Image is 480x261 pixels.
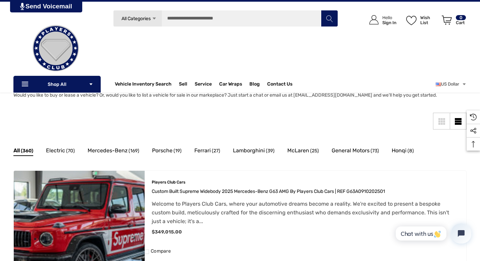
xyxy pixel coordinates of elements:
a: Custom Built Supreme Widebody 2025 Mercedes-Benz G63 AMG by Players Club Cars | REF G63A091020250... [152,188,459,196]
a: Button Go To Sub Category Electric [46,146,75,157]
a: USD [436,77,467,91]
svg: Review Your Cart [442,15,452,25]
span: Honqi [392,146,406,155]
span: $349,015.00 [152,229,182,235]
span: Ferrari [194,146,211,155]
svg: Top [467,141,480,148]
a: Button Go To Sub Category Honqi [392,146,414,157]
p: Players Club Cars [152,178,459,187]
a: Vehicle Inventory Search [115,81,172,89]
span: Electric [46,146,65,155]
span: (70) [66,147,75,155]
svg: Icon User Account [369,15,379,24]
a: Button Go To Sub Category General Motors [332,146,379,157]
svg: Icon Line [21,81,31,88]
a: Sign in [362,8,400,32]
span: (39) [266,147,275,155]
span: (25) [310,147,319,155]
svg: Social Media [470,127,477,134]
p: 0 [456,15,466,20]
span: (19) [174,147,182,155]
p: Wish List [420,15,438,25]
a: Car Wraps [219,77,249,91]
a: All Categories Icon Arrow Down Icon Arrow Up [113,10,162,27]
svg: Icon Arrow Down [89,82,93,87]
a: Button Go To Sub Category Porsche [152,146,182,157]
span: Custom Built Supreme Widebody 2025 Mercedes-Benz G63 AMG by Players Club Cars | REF G63A0910202501 [152,189,385,194]
span: All Categories [121,16,150,21]
a: Service [195,81,212,89]
svg: Recently Viewed [470,114,477,120]
a: Button Go To Sub Category Ferrari [194,146,220,157]
p: Shop All [13,76,101,93]
span: (27) [212,147,220,155]
p: Cart [456,20,466,25]
a: Sell [179,77,195,91]
span: Mercedes-Benz [88,146,128,155]
a: List View [450,113,467,129]
span: (169) [129,147,139,155]
a: Contact Us [267,81,292,89]
a: Wish List Wish List [403,8,439,32]
span: All [13,146,20,155]
span: (360) [21,147,33,155]
span: Car Wraps [219,81,242,89]
span: Porsche [152,146,173,155]
a: Button Go To Sub Category Lamborghini [233,146,275,157]
span: General Motors [332,146,370,155]
iframe: Tidio Chat [388,218,477,249]
span: Compare [151,248,171,254]
p: Hello [382,15,396,20]
img: Players Club | Cars For Sale [22,15,89,82]
svg: Icon Arrow Down [152,16,157,21]
a: Button Go To Sub Category McLaren [287,146,319,157]
div: Welcome to Players Club Cars, where your automotive dreams become a reality. We're excited to pre... [152,200,459,226]
span: (73) [371,147,379,155]
svg: Wish List [406,16,417,25]
span: McLaren [287,146,309,155]
a: Grid View [433,113,450,129]
a: Blog [249,81,260,89]
p: Sign In [382,20,396,25]
a: Button Go To Sub Category Mercedes-Benz [88,146,139,157]
a: Cart with 0 items [439,8,467,35]
span: Lamborghini [233,146,265,155]
span: Sell [179,81,187,89]
span: (8) [407,147,414,155]
button: Search [321,10,338,27]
